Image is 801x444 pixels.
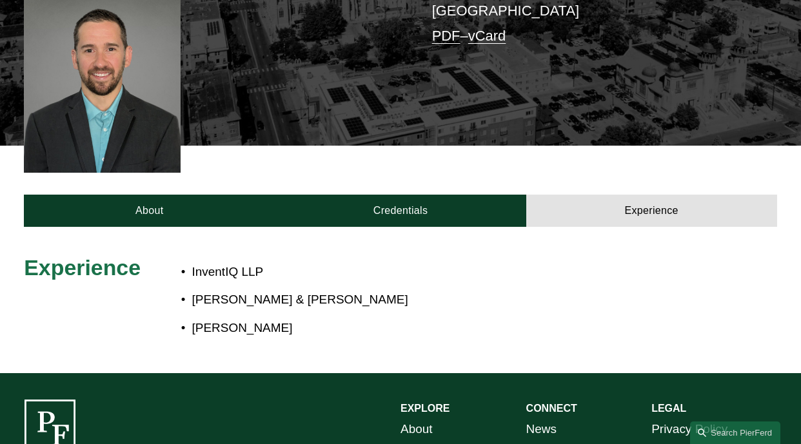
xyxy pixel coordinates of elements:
strong: CONNECT [526,403,577,414]
a: Privacy Policy [651,418,727,440]
p: [PERSON_NAME] & [PERSON_NAME] [192,289,682,311]
a: Experience [526,195,777,227]
a: PDF [432,28,460,44]
strong: LEGAL [651,403,686,414]
a: vCard [468,28,506,44]
a: Credentials [275,195,526,227]
strong: EXPLORE [400,403,450,414]
p: InventIQ LLP [192,261,682,283]
a: Search this site [690,421,780,444]
a: About [24,195,275,227]
a: About [400,418,433,440]
a: News [526,418,557,440]
p: [PERSON_NAME] [192,317,682,339]
span: Experience [24,255,141,280]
